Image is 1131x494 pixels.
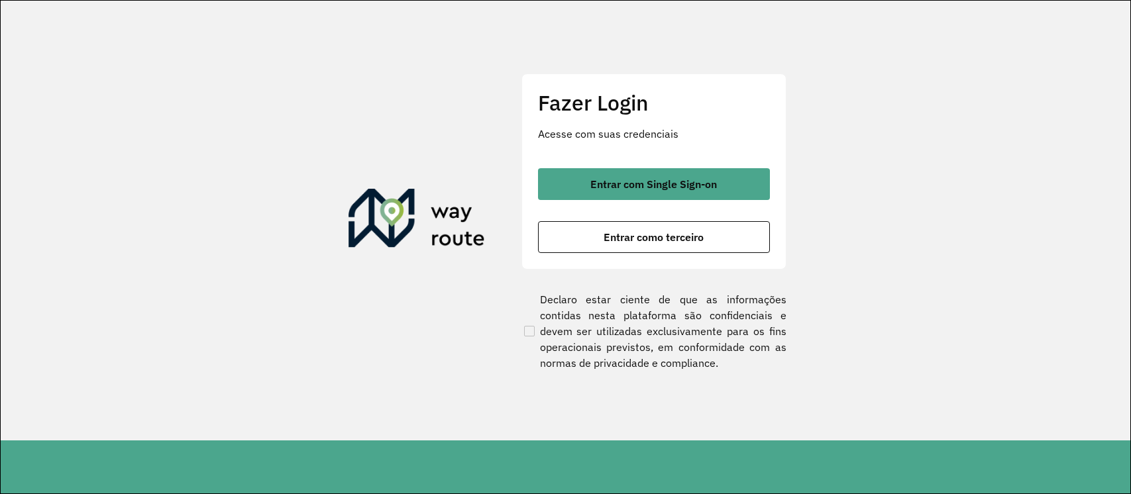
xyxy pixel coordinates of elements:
[604,232,704,242] span: Entrar como terceiro
[538,168,770,200] button: button
[349,189,485,252] img: Roteirizador AmbevTech
[521,291,786,371] label: Declaro estar ciente de que as informações contidas nesta plataforma são confidenciais e devem se...
[538,90,770,115] h2: Fazer Login
[538,221,770,253] button: button
[590,179,717,189] span: Entrar com Single Sign-on
[538,126,770,142] p: Acesse com suas credenciais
